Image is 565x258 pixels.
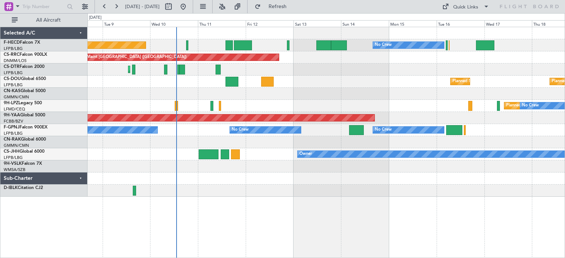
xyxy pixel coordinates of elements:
a: WMSA/SZB [4,167,25,172]
a: LFPB/LBG [4,46,23,51]
input: Trip Number [22,1,65,12]
span: CS-DOU [4,77,21,81]
div: Tue 16 [437,20,484,27]
span: D-IBLK [4,186,18,190]
a: LFPB/LBG [4,82,23,88]
a: CS-RRCFalcon 900LX [4,52,47,57]
a: GMMN/CMN [4,94,29,100]
button: Refresh [251,1,295,12]
a: 9H-LPZLegacy 500 [4,101,42,105]
span: 9H-LPZ [4,101,18,105]
a: CS-DTRFalcon 2000 [4,65,45,69]
a: 9H-VSLKFalcon 7X [4,161,42,166]
a: CS-DOUGlobal 6500 [4,77,46,81]
div: Wed 10 [150,20,198,27]
a: CN-RAKGlobal 6000 [4,137,46,142]
a: DNMM/LOS [4,58,26,63]
a: D-IBLKCitation CJ2 [4,186,43,190]
a: GMMN/CMN [4,143,29,148]
div: [DATE] [89,15,102,21]
div: No Crew [232,124,249,135]
a: F-GPNJFalcon 900EX [4,125,47,130]
span: CN-RAK [4,137,21,142]
span: All Aircraft [19,18,78,23]
span: 9H-VSLK [4,161,22,166]
button: Quick Links [438,1,493,12]
a: FCBB/BZV [4,119,23,124]
div: Tue 9 [103,20,150,27]
span: Refresh [262,4,293,9]
div: Fri 12 [246,20,294,27]
span: 9H-YAA [4,113,20,117]
span: CN-KAS [4,89,21,93]
a: F-HECDFalcon 7X [4,40,40,45]
a: LFMD/CEQ [4,106,25,112]
div: No Crew [375,40,392,51]
div: Mon 15 [389,20,437,27]
a: CS-JHHGlobal 6000 [4,149,45,154]
span: [DATE] - [DATE] [125,3,160,10]
a: LFPB/LBG [4,70,23,76]
div: Sun 14 [341,20,389,27]
a: 9H-YAAGlobal 5000 [4,113,45,117]
a: LFPB/LBG [4,155,23,160]
button: All Aircraft [8,14,80,26]
span: CS-JHH [4,149,19,154]
div: Planned Maint [GEOGRAPHIC_DATA] ([GEOGRAPHIC_DATA]) [71,52,186,63]
span: F-GPNJ [4,125,19,130]
a: LFPB/LBG [4,131,23,136]
div: Wed 17 [484,20,532,27]
div: No Crew [375,124,392,135]
div: Sat 13 [294,20,341,27]
a: CN-KASGlobal 5000 [4,89,46,93]
span: F-HECD [4,40,20,45]
div: Quick Links [453,4,478,11]
div: No Crew [522,100,539,111]
span: CS-DTR [4,65,19,69]
div: Thu 11 [198,20,246,27]
div: Owner [299,149,312,160]
span: CS-RRC [4,52,19,57]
